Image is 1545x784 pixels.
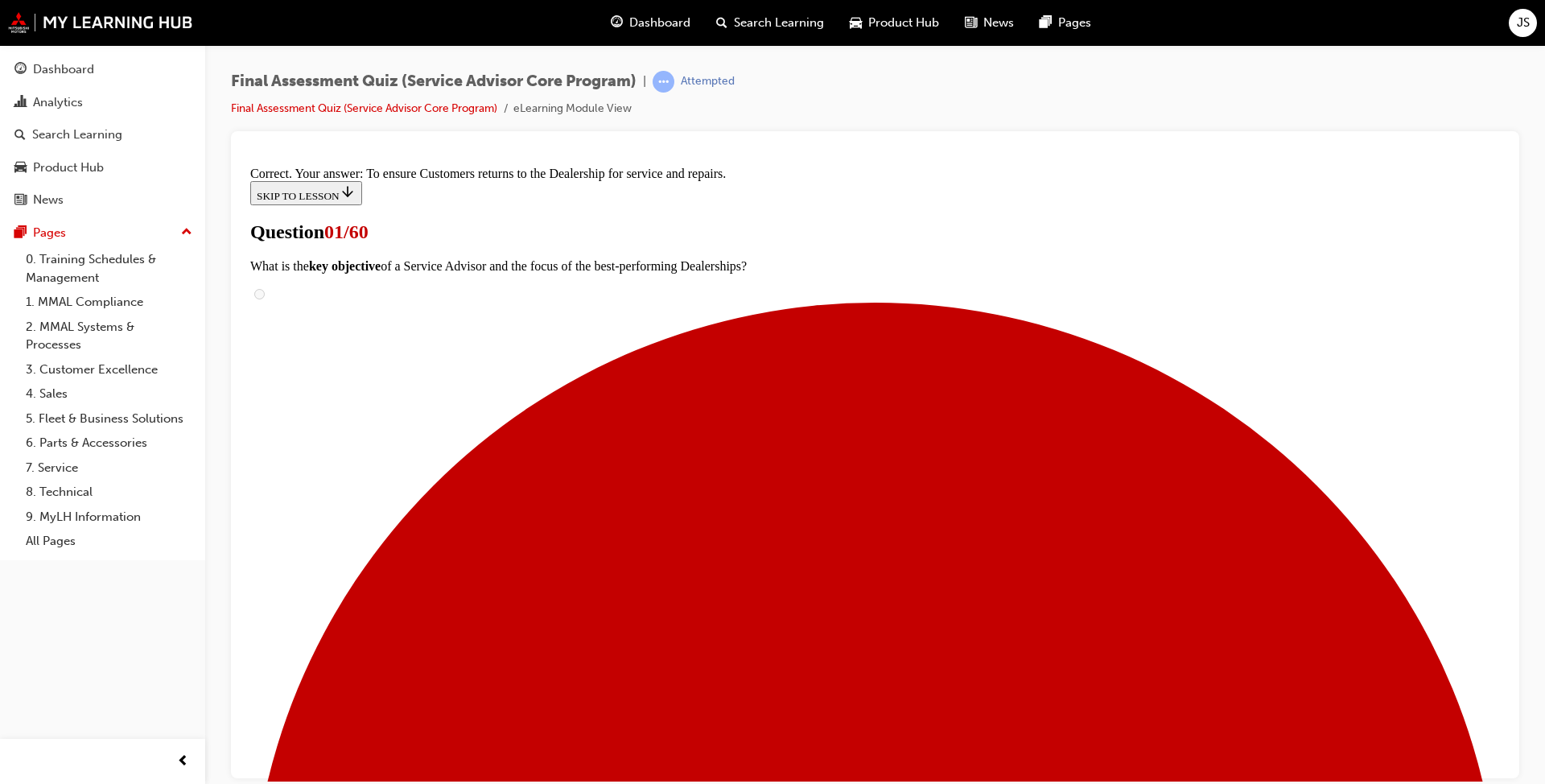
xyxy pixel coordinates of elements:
[611,13,623,33] span: guage-icon
[13,30,112,42] span: SKIP TO LESSON
[868,14,939,32] span: Product Hub
[19,247,199,290] a: 0. Training Schedules & Management
[19,357,199,382] a: 3. Customer Excellence
[33,60,94,79] div: Dashboard
[965,13,977,33] span: news-icon
[181,222,192,243] span: up-icon
[19,290,199,315] a: 1. MMAL Compliance
[19,406,199,431] a: 5. Fleet & Business Solutions
[14,128,26,142] span: search-icon
[952,6,1027,39] a: news-iconNews
[598,6,703,39] a: guage-iconDashboard
[1509,9,1537,37] button: JS
[643,72,646,91] span: |
[6,185,199,215] a: News
[850,13,862,33] span: car-icon
[1058,14,1091,32] span: Pages
[513,100,632,118] li: eLearning Module View
[837,6,952,39] a: car-iconProduct Hub
[19,505,199,530] a: 9. MyLH Information
[33,93,83,112] div: Analytics
[1040,13,1052,33] span: pages-icon
[19,431,199,456] a: 6. Parts & Accessories
[653,71,674,93] span: learningRecordVerb_ATTEMPT-icon
[716,13,727,33] span: search-icon
[6,218,199,248] button: Pages
[14,193,27,208] span: news-icon
[19,456,199,481] a: 7. Service
[14,63,27,77] span: guage-icon
[14,161,27,175] span: car-icon
[6,55,199,85] a: Dashboard
[32,126,122,144] div: Search Learning
[8,12,193,33] img: mmal
[734,14,824,32] span: Search Learning
[14,96,27,110] span: chart-icon
[6,52,199,218] button: DashboardAnalyticsSearch LearningProduct HubNews
[14,226,27,241] span: pages-icon
[19,382,199,406] a: 4. Sales
[703,6,837,39] a: search-iconSearch Learning
[6,21,118,45] button: SKIP TO LESSON
[6,6,1256,21] div: Correct. Your answer: To ensure Customers returns to the Dealership for service and repairs.
[681,74,735,89] div: Attempted
[1027,6,1104,39] a: pages-iconPages
[1517,14,1530,32] span: JS
[33,159,104,177] div: Product Hub
[6,153,199,183] a: Product Hub
[177,752,189,772] span: prev-icon
[231,101,497,115] a: Final Assessment Quiz (Service Advisor Core Program)
[231,72,637,91] span: Final Assessment Quiz (Service Advisor Core Program)
[19,315,199,357] a: 2. MMAL Systems & Processes
[6,120,199,150] a: Search Learning
[6,88,199,118] a: Analytics
[33,224,66,242] div: Pages
[19,529,199,554] a: All Pages
[19,480,199,505] a: 8. Technical
[983,14,1014,32] span: News
[629,14,690,32] span: Dashboard
[33,191,64,209] div: News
